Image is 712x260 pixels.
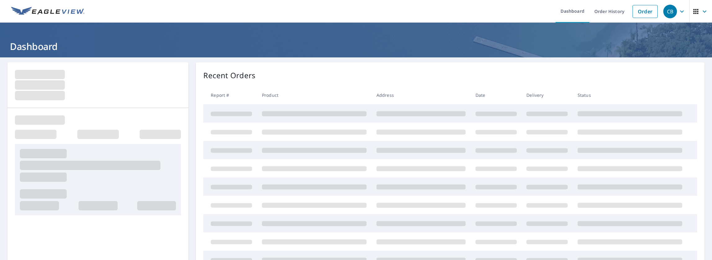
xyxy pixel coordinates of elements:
[663,5,677,18] div: CB
[471,86,522,104] th: Date
[573,86,687,104] th: Status
[203,70,255,81] p: Recent Orders
[633,5,658,18] a: Order
[257,86,372,104] th: Product
[203,86,257,104] th: Report #
[11,7,84,16] img: EV Logo
[7,40,705,53] h1: Dashboard
[521,86,573,104] th: Delivery
[372,86,471,104] th: Address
